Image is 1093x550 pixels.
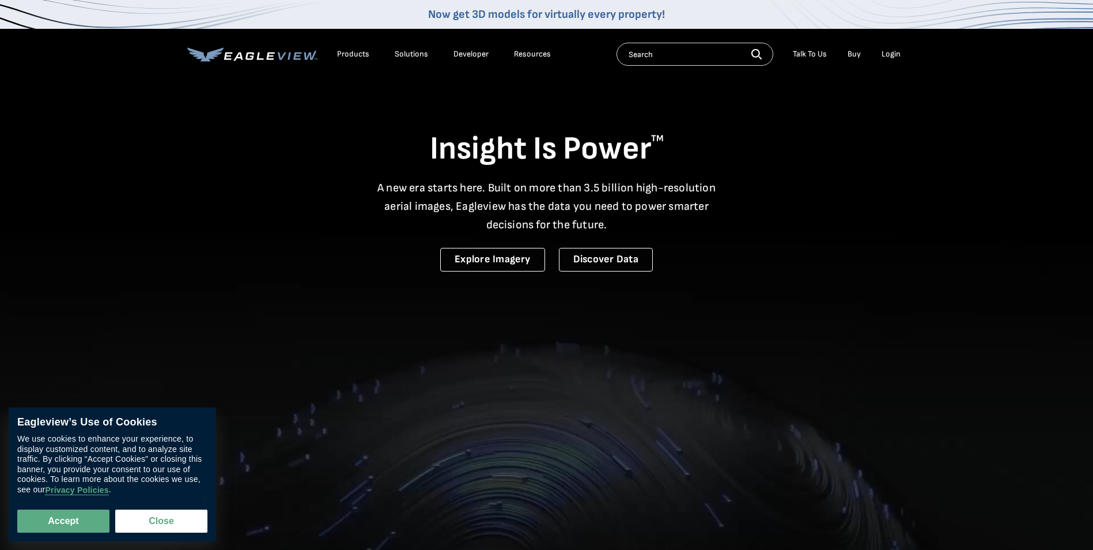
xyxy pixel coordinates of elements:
a: Buy [848,49,861,59]
input: Search [617,43,773,66]
a: Now get 3D models for virtually every property! [428,7,665,21]
div: Login [882,49,901,59]
div: Solutions [395,49,428,59]
div: Resources [514,49,551,59]
p: A new era starts here. Built on more than 3.5 billion high-resolution aerial images, Eagleview ha... [370,179,723,234]
a: Privacy Policies [45,485,108,495]
div: We use cookies to enhance your experience, to display customized content, and to analyze site tra... [17,435,207,495]
div: Products [337,49,369,59]
h1: Insight Is Power [187,129,906,169]
a: Developer [453,49,489,59]
a: Explore Imagery [440,248,545,272]
sup: TM [651,133,664,144]
div: Eagleview’s Use of Cookies [17,416,207,429]
button: Close [115,510,207,533]
div: Talk To Us [793,49,827,59]
a: Discover Data [559,248,653,272]
button: Accept [17,510,109,533]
